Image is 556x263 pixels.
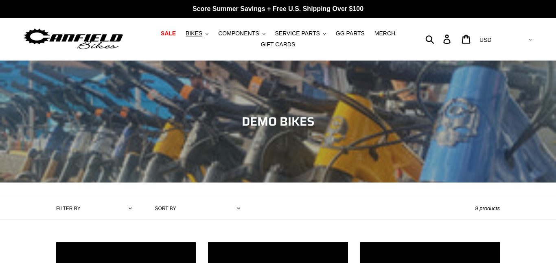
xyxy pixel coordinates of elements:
a: SALE [157,28,180,39]
span: GIFT CARDS [261,41,296,48]
span: COMPONENTS [218,30,259,37]
span: SALE [161,30,176,37]
label: Filter by [56,205,81,212]
span: BIKES [186,30,202,37]
button: BIKES [182,28,212,39]
span: MERCH [374,30,395,37]
a: MERCH [370,28,399,39]
button: SERVICE PARTS [271,28,330,39]
a: GIFT CARDS [257,39,300,50]
span: 9 products [475,205,500,211]
span: DEMO BIKES [242,112,315,131]
span: GG PARTS [336,30,365,37]
span: SERVICE PARTS [275,30,320,37]
button: COMPONENTS [214,28,269,39]
label: Sort by [155,205,176,212]
img: Canfield Bikes [22,26,124,52]
a: GG PARTS [332,28,369,39]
